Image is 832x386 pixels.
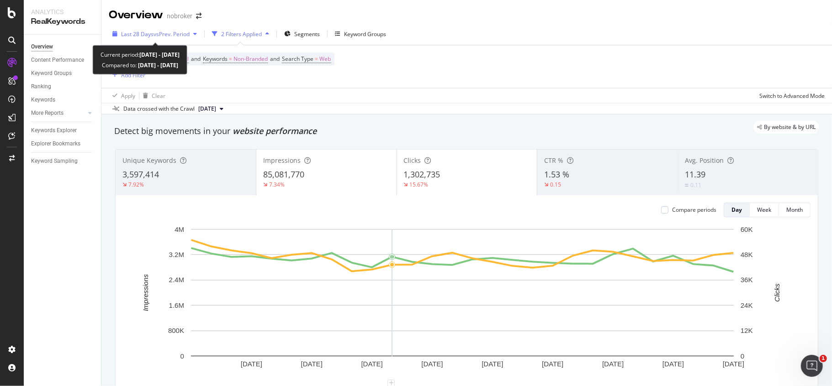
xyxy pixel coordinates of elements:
[123,225,801,383] svg: A chart.
[31,156,78,166] div: Keyword Sampling
[786,206,803,214] div: Month
[750,203,779,217] button: Week
[731,206,742,214] div: Day
[544,169,569,180] span: 1.53 %
[101,49,180,60] div: Current period:
[723,360,744,368] text: [DATE]
[31,55,95,65] a: Content Performance
[269,181,285,188] div: 7.34%
[757,206,771,214] div: Week
[137,61,178,69] b: [DATE] - [DATE]
[208,27,273,41] button: 2 Filters Applied
[31,82,95,91] a: Ranking
[31,95,55,105] div: Keywords
[203,55,228,63] span: Keywords
[152,92,165,100] div: Clear
[122,169,159,180] span: 3,597,414
[544,156,563,165] span: CTR %
[672,206,716,214] div: Compare periods
[109,27,201,41] button: Last 28 DaysvsPrev. Period
[128,181,144,188] div: 7.92%
[229,55,232,63] span: =
[31,69,95,78] a: Keyword Groups
[741,301,753,309] text: 24K
[319,53,331,65] span: Web
[759,92,825,100] div: Switch to Advanced Mode
[180,352,184,360] text: 0
[31,95,95,105] a: Keywords
[31,108,85,118] a: More Reports
[270,55,280,63] span: and
[31,16,94,27] div: RealKeywords
[741,251,753,258] text: 48K
[741,276,753,284] text: 36K
[662,360,684,368] text: [DATE]
[753,121,819,134] div: legacy label
[142,274,149,311] text: Impressions
[169,251,184,258] text: 3.2M
[168,327,184,334] text: 800K
[221,30,262,38] div: 2 Filters Applied
[31,82,51,91] div: Ranking
[31,126,95,135] a: Keywords Explorer
[404,169,440,180] span: 1,302,735
[169,276,184,284] text: 2.4M
[198,105,216,113] span: 2025 Aug. 4th
[724,203,750,217] button: Day
[139,88,165,103] button: Clear
[31,108,64,118] div: More Reports
[154,30,190,38] span: vs Prev. Period
[542,360,563,368] text: [DATE]
[344,30,386,38] div: Keyword Groups
[820,355,827,362] span: 1
[361,360,383,368] text: [DATE]
[685,156,724,165] span: Avg. Position
[196,13,201,19] div: arrow-right-arrow-left
[175,225,184,233] text: 4M
[31,126,77,135] div: Keywords Explorer
[191,55,201,63] span: and
[801,355,823,377] iframe: Intercom live chat
[263,156,301,165] span: Impressions
[301,360,323,368] text: [DATE]
[690,181,701,189] div: 0.11
[31,139,80,149] div: Explorer Bookmarks
[195,103,227,114] button: [DATE]
[31,42,53,52] div: Overview
[482,360,503,368] text: [DATE]
[109,7,163,23] div: Overview
[685,169,705,180] span: 11.39
[410,181,429,188] div: 15.67%
[241,360,262,368] text: [DATE]
[31,139,95,149] a: Explorer Bookmarks
[315,55,318,63] span: =
[263,169,304,180] span: 85,081,770
[281,27,323,41] button: Segments
[139,51,180,59] b: [DATE] - [DATE]
[102,60,178,70] div: Compared to:
[779,203,811,217] button: Month
[31,69,72,78] div: Keyword Groups
[123,105,195,113] div: Data crossed with the Crawl
[31,7,94,16] div: Analytics
[764,124,816,130] span: By website & by URL
[109,88,135,103] button: Apply
[169,301,184,309] text: 1.6M
[31,156,95,166] a: Keyword Sampling
[756,88,825,103] button: Switch to Advanced Mode
[31,42,95,52] a: Overview
[282,55,313,63] span: Search Type
[685,184,689,187] img: Equal
[122,156,176,165] span: Unique Keywords
[331,27,390,41] button: Keyword Groups
[121,92,135,100] div: Apply
[167,11,192,21] div: nobroker
[121,71,145,79] div: Add Filter
[31,55,84,65] div: Content Performance
[233,53,268,65] span: Non-Branded
[773,283,781,301] text: Clicks
[741,352,744,360] text: 0
[741,225,753,233] text: 60K
[294,30,320,38] span: Segments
